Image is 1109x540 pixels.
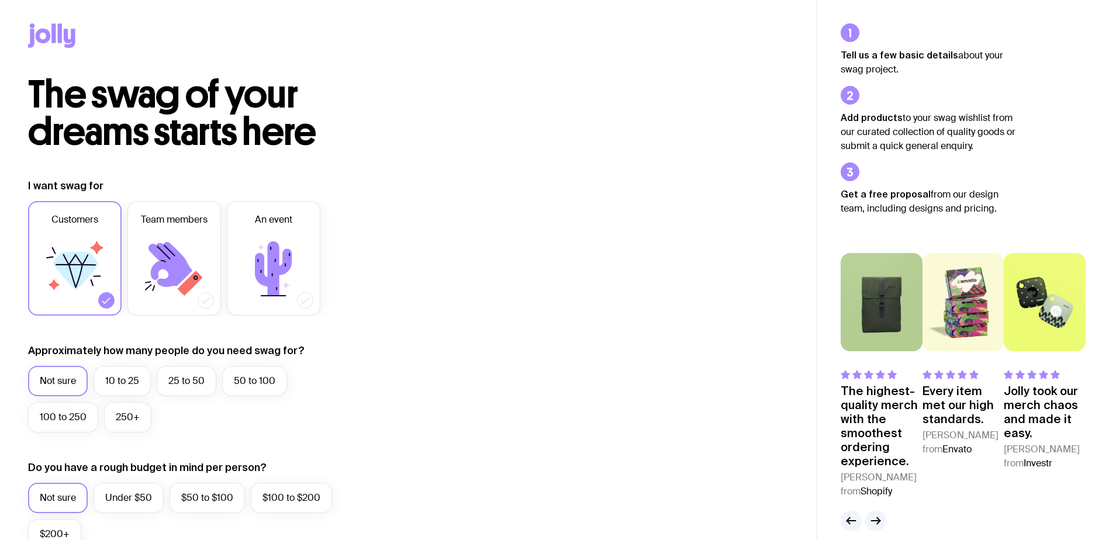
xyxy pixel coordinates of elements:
strong: Tell us a few basic details [841,50,958,60]
label: I want swag for [28,179,103,193]
label: 250+ [104,402,151,432]
p: Jolly took our merch chaos and made it easy. [1004,384,1086,440]
span: Shopify [861,485,892,497]
label: 100 to 250 [28,402,98,432]
label: $50 to $100 [170,483,245,513]
span: An event [255,213,292,227]
label: 10 to 25 [94,366,151,396]
cite: [PERSON_NAME] from [841,470,923,499]
span: Investr [1024,457,1052,469]
label: Not sure [28,366,88,396]
span: Customers [51,213,98,227]
p: Every item met our high standards. [923,384,1004,426]
span: The swag of your dreams starts here [28,71,316,155]
label: 50 to 100 [222,366,287,396]
label: Do you have a rough budget in mind per person? [28,461,267,475]
span: Team members [141,213,208,227]
label: Approximately how many people do you need swag for? [28,344,305,358]
span: Envato [942,443,972,455]
label: Under $50 [94,483,164,513]
p: about your swag project. [841,48,1016,77]
label: $100 to $200 [251,483,332,513]
cite: [PERSON_NAME] from [923,428,1004,456]
label: 25 to 50 [157,366,216,396]
label: Not sure [28,483,88,513]
strong: Get a free proposal [841,189,931,199]
p: to your swag wishlist from our curated collection of quality goods or submit a quick general enqu... [841,110,1016,153]
p: from our design team, including designs and pricing. [841,187,1016,216]
cite: [PERSON_NAME] from [1004,442,1086,470]
p: The highest-quality merch with the smoothest ordering experience. [841,384,923,468]
strong: Add products [841,112,903,123]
